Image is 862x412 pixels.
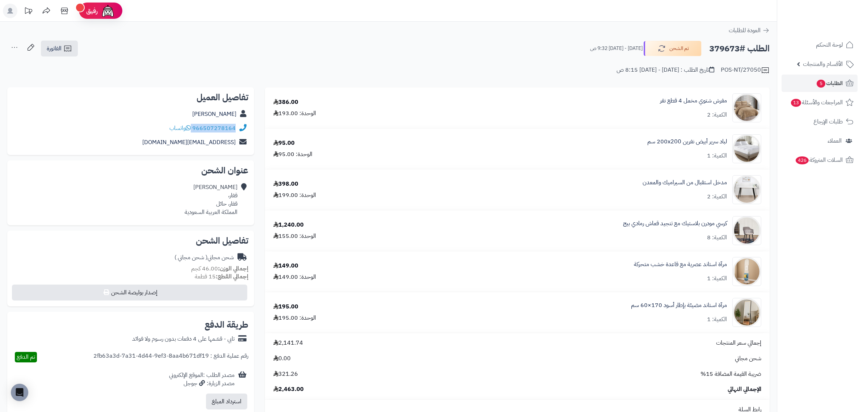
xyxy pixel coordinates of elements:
div: الوحدة: 155.00 [273,232,316,240]
a: لباد سرير أبيض نفرين 200x200 سم [647,138,727,146]
button: استرداد المبلغ [206,394,247,409]
img: 1743836483-1-90x90.jpg [733,175,761,204]
div: 195.00 [273,303,298,311]
strong: إجمالي القطع: [216,272,248,281]
span: 321.26 [273,370,298,378]
div: الوحدة: 195.00 [273,314,316,322]
span: شحن مجاني [735,354,761,363]
div: مصدر الزيارة: جوجل [169,379,235,388]
span: تم الدفع [17,353,35,361]
div: الوحدة: 199.00 [273,191,316,199]
div: رقم عملية الدفع : 2fb63a3d-7a31-4d44-9ef3-8aa4b671df19 [93,352,248,362]
span: ( شحن مجاني ) [174,253,207,262]
span: 2,463.00 [273,385,304,394]
span: الطلبات [816,78,843,88]
a: مرآة استاند مضيئة بإطار أسود 170×60 سم [631,301,727,310]
div: [PERSON_NAME] قفار، قفار، حائل المملكة العربية السعودية [185,183,237,216]
div: POS-NT/27050 [721,66,770,75]
img: 1751977937-1-90x90.jpg [733,216,761,245]
div: الكمية: 1 [707,274,727,283]
a: [PERSON_NAME] [192,110,236,118]
div: الكمية: 1 [707,315,727,324]
span: 426 [796,156,809,164]
small: 15 قطعة [195,272,248,281]
div: الكمية: 2 [707,193,727,201]
span: طلبات الإرجاع [813,117,843,127]
h2: تفاصيل الشحن [13,236,248,245]
img: logo-2.png [813,19,855,34]
div: تابي - قسّمها على 4 دفعات بدون رسوم ولا فوائد [132,335,235,343]
a: مفرش شتوي مخمل 4 قطع نفر [660,97,727,105]
span: 2,141.74 [273,339,303,347]
span: الإجمالي النهائي [728,385,761,394]
h2: الطلب #379673 [709,41,770,56]
div: الوحدة: 149.00 [273,273,316,281]
span: العملاء [828,136,842,146]
button: إصدار بوليصة الشحن [12,285,247,300]
div: مصدر الطلب :الموقع الإلكتروني [169,371,235,388]
button: تم الشحن [644,41,702,56]
h2: تفاصيل العميل [13,93,248,102]
div: 1,240.00 [273,221,304,229]
span: رفيق [86,7,98,15]
a: الطلبات5 [782,75,858,92]
a: واتساب [169,124,191,133]
img: 1753775987-1-90x90.jpg [733,298,761,327]
a: العملاء [782,132,858,150]
span: المراجعات والأسئلة [790,97,843,108]
a: الفاتورة [41,41,78,56]
div: 386.00 [273,98,298,106]
span: ضريبة القيمة المضافة 15% [701,370,761,378]
small: [DATE] - [DATE] 9:32 ص [590,45,643,52]
a: مرآة استاند عصرية مع قاعدة خشب متحركة [634,260,727,269]
span: السلات المتروكة [795,155,843,165]
div: تاريخ الطلب : [DATE] - [DATE] 8:15 ص [617,66,714,74]
a: 966507278164 [192,124,236,133]
a: تحديثات المنصة [19,4,37,20]
img: ai-face.png [101,4,115,18]
div: شحن مجاني [174,253,234,262]
a: العودة للطلبات [729,26,770,35]
a: كرسي مودرن بلاستيك مع تنجيد قماش رمادي بيج [623,219,727,228]
h2: عنوان الشحن [13,166,248,175]
a: مدخل استقبال من السيراميك والمعدن [643,178,727,187]
div: 398.00 [273,180,298,188]
span: لوحة التحكم [816,40,843,50]
div: الوحدة: 95.00 [273,150,312,159]
a: السلات المتروكة426 [782,151,858,169]
a: المراجعات والأسئلة13 [782,94,858,111]
img: 1732186343-220107020015-90x90.jpg [733,134,761,163]
div: الكمية: 1 [707,152,727,160]
div: Open Intercom Messenger [11,384,28,401]
small: 46.00 كجم [191,264,248,273]
a: طلبات الإرجاع [782,113,858,130]
span: 5 [817,80,825,88]
div: الوحدة: 193.00 [273,109,316,118]
span: 13 [791,99,801,107]
a: لوحة التحكم [782,36,858,54]
span: إجمالي سعر المنتجات [716,339,761,347]
img: 1731754822-110201020168-90x90.jpg [733,93,761,122]
div: الكمية: 8 [707,234,727,242]
span: 0.00 [273,354,291,363]
img: 1753258059-1-90x90.jpg [733,257,761,286]
span: الفاتورة [47,44,62,53]
span: الأقسام والمنتجات [803,59,843,69]
span: العودة للطلبات [729,26,761,35]
div: الكمية: 2 [707,111,727,119]
h2: طريقة الدفع [205,320,248,329]
strong: إجمالي الوزن: [218,264,248,273]
div: 149.00 [273,262,298,270]
div: 95.00 [273,139,295,147]
a: [EMAIL_ADDRESS][DOMAIN_NAME] [142,138,236,147]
